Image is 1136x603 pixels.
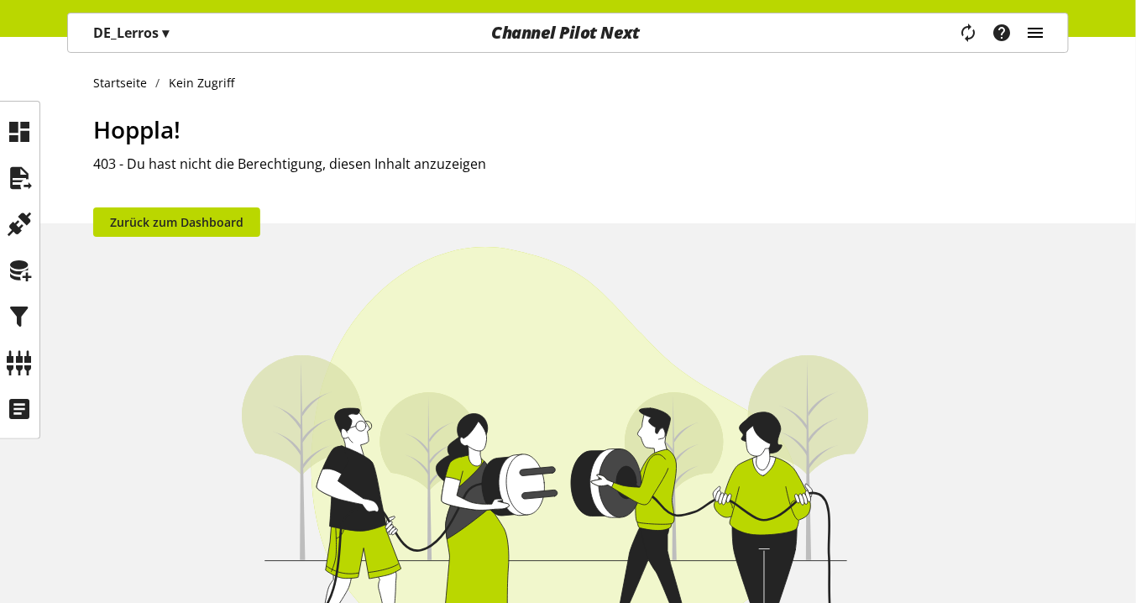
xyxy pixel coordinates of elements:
[162,24,169,42] span: ▾
[93,207,260,237] a: Zurück zum Dashboard
[93,113,181,145] span: Hoppla!
[93,74,156,92] a: Startseite
[93,23,169,43] p: DE_Lerros
[67,13,1069,53] nav: main navigation
[110,213,243,231] span: Zurück zum Dashboard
